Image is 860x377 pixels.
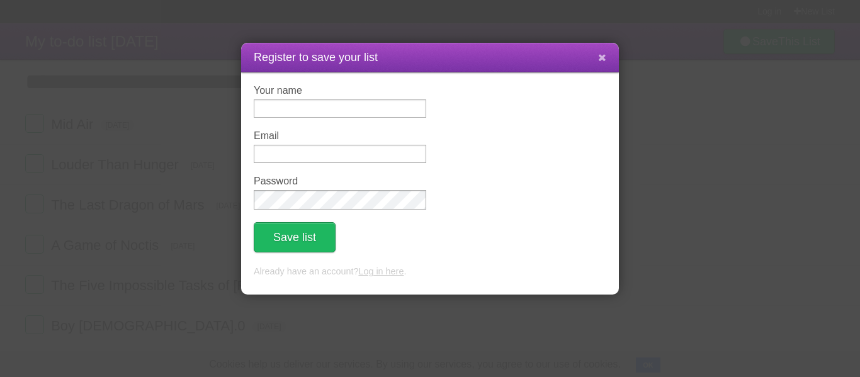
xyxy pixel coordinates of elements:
[254,176,426,187] label: Password
[254,130,426,142] label: Email
[358,266,404,276] a: Log in here
[254,222,336,252] button: Save list
[254,49,606,66] h1: Register to save your list
[254,85,426,96] label: Your name
[254,265,606,279] p: Already have an account? .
